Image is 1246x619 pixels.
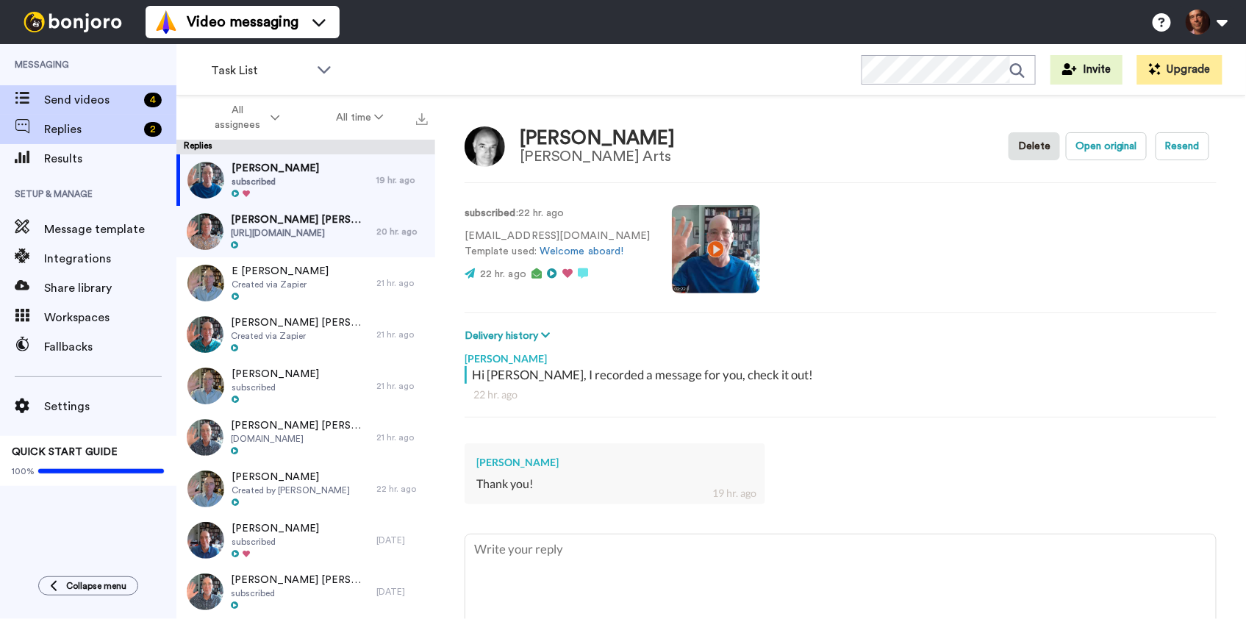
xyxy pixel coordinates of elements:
img: 386182fa-9e68-4851-932a-ff60294fb146-thumb.jpg [187,316,223,353]
span: Created via Zapier [231,330,369,342]
img: 64daab6a-d367-48c7-857d-641f00dc6469-thumb.jpg [187,573,223,610]
a: [PERSON_NAME]subscribed21 hr. ago [176,360,435,412]
div: 22 hr. ago [376,483,428,495]
div: 21 hr. ago [376,329,428,340]
span: Task List [211,62,309,79]
button: Delivery history [465,328,554,344]
span: Integrations [44,250,176,268]
span: subscribed [232,382,319,393]
span: [URL][DOMAIN_NAME] [231,227,369,239]
div: 4 [144,93,162,107]
div: [PERSON_NAME] Arts [520,149,676,165]
button: Delete [1009,132,1060,160]
a: [PERSON_NAME] [PERSON_NAME][DOMAIN_NAME]21 hr. ago [176,412,435,463]
button: All assignees [179,97,308,138]
span: [PERSON_NAME] [232,367,319,382]
img: bj-logo-header-white.svg [18,12,128,32]
a: [PERSON_NAME]subscribed[DATE] [176,515,435,566]
div: Thank you! [476,476,753,493]
span: Replies [44,121,138,138]
button: Collapse menu [38,576,138,595]
span: [PERSON_NAME] [232,521,319,536]
button: Invite [1050,55,1123,85]
span: subscribed [231,587,369,599]
span: [DOMAIN_NAME] [231,433,369,445]
p: [EMAIL_ADDRESS][DOMAIN_NAME] Template used: [465,229,650,260]
img: 7ecc9847-6cdb-4ae8-abdc-806d7b69275a-thumb.jpg [187,419,223,456]
img: 41a595dc-c5bd-445d-b978-83c46742b18c-thumb.jpg [187,368,224,404]
span: E [PERSON_NAME] [232,264,329,279]
img: Image of Michael Boich [465,126,505,167]
img: b07ab82f-c77e-44b0-b16a-bb9e45fb4dc5-thumb.jpg [187,213,223,250]
span: [PERSON_NAME] [PERSON_NAME] [231,573,369,587]
div: 19 hr. ago [712,486,756,501]
img: 9ec04a8e-47e0-4a50-a31a-95248b0e8b86-thumb.jpg [187,522,224,559]
a: [PERSON_NAME] [PERSON_NAME][URL][DOMAIN_NAME]20 hr. ago [176,206,435,257]
p: : 22 hr. ago [465,206,650,221]
div: 20 hr. ago [376,226,428,237]
img: export.svg [416,113,428,125]
span: Created via Zapier [232,279,329,290]
a: [PERSON_NAME]Created by [PERSON_NAME]22 hr. ago [176,463,435,515]
div: Hi [PERSON_NAME], I recorded a message for you, check it out! [472,366,1213,384]
a: [PERSON_NAME] [PERSON_NAME]Created via Zapier21 hr. ago [176,309,435,360]
div: 21 hr. ago [376,380,428,392]
button: Export all results that match these filters now. [412,107,432,129]
button: All time [308,104,412,131]
span: [PERSON_NAME] [PERSON_NAME] [231,418,369,433]
a: Welcome aboard! [540,246,623,257]
div: [DATE] [376,534,428,546]
img: b76689c8-988b-481e-9b5a-803648ee2ea5-thumb.jpg [187,265,224,301]
span: 100% [12,465,35,477]
span: [PERSON_NAME] [PERSON_NAME] [231,212,369,227]
span: Workspaces [44,309,176,326]
div: 21 hr. ago [376,277,428,289]
div: 2 [144,122,162,137]
span: Collapse menu [66,580,126,592]
span: [PERSON_NAME] [232,470,350,484]
span: Results [44,150,176,168]
span: Fallbacks [44,338,176,356]
span: Send videos [44,91,138,109]
span: [PERSON_NAME] [232,161,319,176]
div: 19 hr. ago [376,174,428,186]
a: E [PERSON_NAME]Created via Zapier21 hr. ago [176,257,435,309]
img: e4ec3e5a-db73-4cf2-927b-d1adb2422440-thumb.jpg [187,162,224,198]
button: Open original [1066,132,1147,160]
span: Message template [44,221,176,238]
a: [PERSON_NAME] [PERSON_NAME]subscribed[DATE] [176,566,435,618]
button: Upgrade [1137,55,1222,85]
span: QUICK START GUIDE [12,447,118,457]
span: Video messaging [187,12,298,32]
div: [PERSON_NAME] [520,128,676,149]
a: [PERSON_NAME]subscribed19 hr. ago [176,154,435,206]
span: [PERSON_NAME] [PERSON_NAME] [231,315,369,330]
span: 22 hr. ago [480,269,526,279]
div: [DATE] [376,586,428,598]
div: [PERSON_NAME] [465,344,1217,366]
div: 22 hr. ago [473,387,1208,402]
strong: subscribed [465,208,516,218]
span: Created by [PERSON_NAME] [232,484,350,496]
span: subscribed [232,536,319,548]
div: 21 hr. ago [376,432,428,443]
span: All assignees [208,103,268,132]
span: subscribed [232,176,319,187]
span: Settings [44,398,176,415]
div: [PERSON_NAME] [476,455,753,470]
button: Resend [1156,132,1209,160]
div: Replies [176,140,435,154]
img: vm-color.svg [154,10,178,34]
span: Share library [44,279,176,297]
img: 4e08cc1a-e82d-49ca-962d-9cb31950daf1-thumb.jpg [187,470,224,507]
